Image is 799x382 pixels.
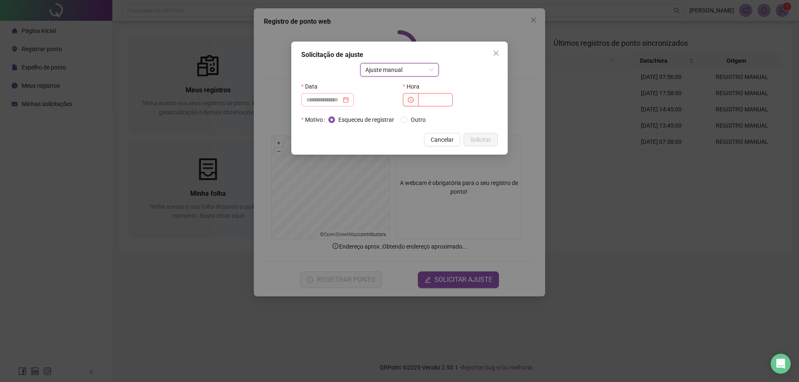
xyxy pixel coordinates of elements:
[424,133,460,146] button: Cancelar
[365,64,434,76] span: Ajuste manual
[403,80,425,93] label: Hora
[408,97,414,103] span: clock-circle
[489,47,503,60] button: Close
[464,133,498,146] button: Solicitar
[431,135,454,144] span: Cancelar
[493,50,499,57] span: close
[335,115,397,124] span: Esqueceu de registrar
[301,80,323,93] label: Data
[301,113,328,126] label: Motivo
[407,115,429,124] span: Outro
[771,354,791,374] div: Open Intercom Messenger
[301,50,498,60] div: Solicitação de ajuste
